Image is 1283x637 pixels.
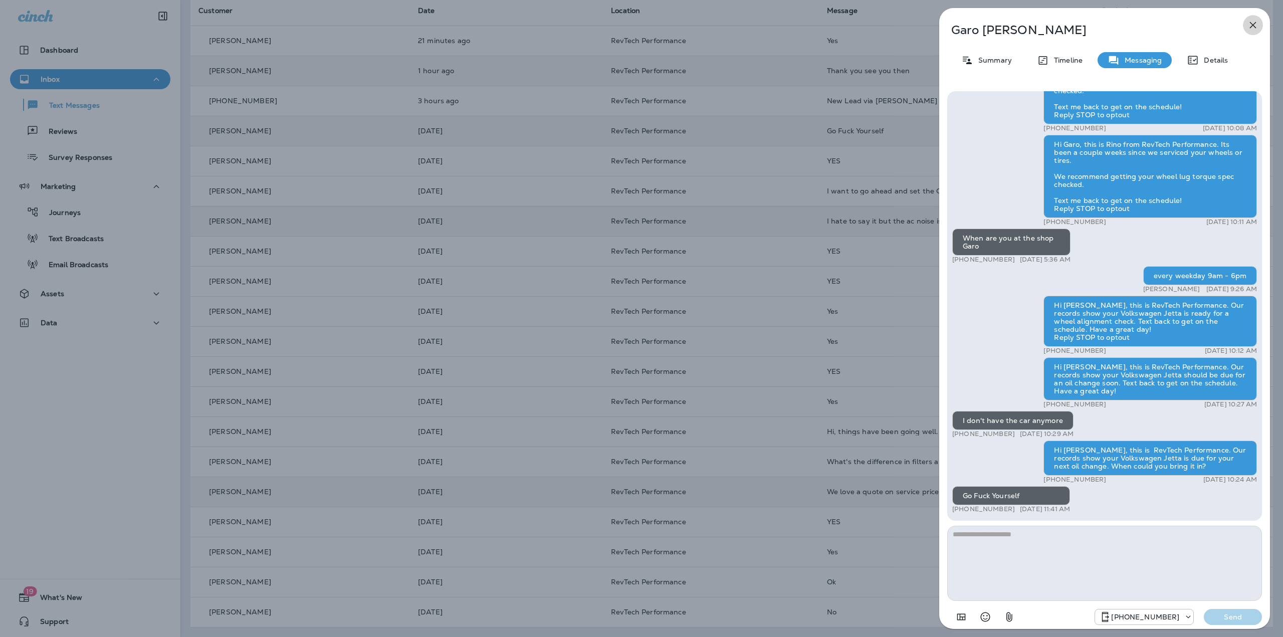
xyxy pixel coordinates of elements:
button: Add in a premade template [951,607,971,627]
p: [DATE] 11:41 AM [1020,505,1070,513]
div: When are you at the shop Garo [952,229,1071,256]
p: Details [1199,56,1228,64]
p: [PHONE_NUMBER] [1043,400,1106,408]
p: [DATE] 10:12 AM [1205,347,1257,355]
p: [PHONE_NUMBER] [952,430,1015,438]
div: Hi Garo, this is Rino from RevTech Performance. Its been a couple weeks since we serviced your wh... [1043,135,1257,218]
p: [DATE] 10:27 AM [1204,400,1257,408]
p: Messaging [1120,56,1162,64]
p: [PHONE_NUMBER] [952,256,1015,264]
p: Garo [PERSON_NAME] [951,23,1225,37]
p: [DATE] 10:08 AM [1203,124,1257,132]
div: Go Fuck Yourself [952,486,1070,505]
p: [PHONE_NUMBER] [952,505,1015,513]
button: Select an emoji [975,607,995,627]
p: [PHONE_NUMBER] [1043,124,1106,132]
div: I don't have the car anymore [952,411,1074,430]
p: [PHONE_NUMBER] [1111,613,1179,621]
p: Timeline [1049,56,1083,64]
p: [PERSON_NAME] [1143,285,1200,293]
p: [DATE] 5:36 AM [1020,256,1071,264]
p: [DATE] 9:26 AM [1206,285,1257,293]
div: every weekday 9am - 6pm [1143,266,1257,285]
div: Hi [PERSON_NAME], this is RevTech Performance. Our records show your Volkswagen Jetta is ready fo... [1043,296,1257,347]
p: [PHONE_NUMBER] [1043,476,1106,484]
p: [DATE] 10:11 AM [1206,218,1257,226]
div: Hi [PERSON_NAME], this is RevTech Performance. Our records show your Volkswagen Jetta should be d... [1043,357,1257,400]
p: [PHONE_NUMBER] [1043,218,1106,226]
div: +1 (571) 520-7309 [1095,611,1193,623]
p: [DATE] 10:29 AM [1020,430,1074,438]
div: Hi [PERSON_NAME], this is RevTech Performance. Our records show your Volkswagen Jetta is due for ... [1043,441,1257,476]
p: [DATE] 10:24 AM [1203,476,1257,484]
p: [PHONE_NUMBER] [1043,347,1106,355]
p: Summary [973,56,1012,64]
